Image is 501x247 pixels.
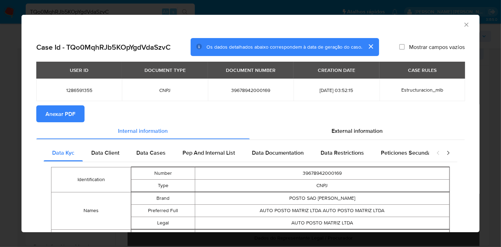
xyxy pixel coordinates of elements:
span: 1286591355 [45,87,113,93]
h2: Case Id - TQo0MqhRJb5KOpYgdVdaSzvC [36,42,171,51]
td: Names [51,192,131,229]
span: [DATE] 03:52:15 [302,87,371,93]
input: Mostrar campos vazios [399,44,405,50]
td: Type [131,179,195,192]
span: Data Cases [136,149,166,157]
div: DOCUMENT NUMBER [222,64,280,76]
div: USER ID [66,64,93,76]
td: AUTO POSTO MATRIZ LTDA [195,217,449,229]
button: Fechar a janela [463,21,469,27]
td: Identification [51,167,131,192]
td: AUTO POSTO MATRIZ LTDA AUTO POSTO MATRIZ LTDA [195,204,449,217]
span: Anexar PDF [45,106,75,122]
span: Internal information [118,126,168,135]
td: CNPJ [195,179,449,192]
td: Legal [131,217,195,229]
span: CNPJ [130,87,199,93]
div: CREATION DATE [314,64,359,76]
button: Anexar PDF [36,105,85,122]
td: Number [131,167,195,179]
td: Brand [131,192,195,204]
span: Mostrar campos vazios [409,43,465,50]
div: CASE RULES [404,64,441,76]
span: 39678942000169 [216,87,285,93]
div: closure-recommendation-modal [21,15,480,232]
span: Data Kyc [52,149,74,157]
td: 4731800 [195,229,449,242]
td: POSTO SAO [PERSON_NAME] [195,192,449,204]
span: External information [332,126,383,135]
span: Data Client [91,149,119,157]
span: Data Restrictions [321,149,364,157]
td: Code [131,229,195,242]
button: cerrar [362,38,379,55]
div: Detailed internal info [44,144,429,161]
span: Os dados detalhados abaixo correspondem à data de geração do caso. [206,43,362,50]
span: Data Documentation [252,149,304,157]
div: DOCUMENT TYPE [140,64,190,76]
td: Preferred Full [131,204,195,217]
div: Detailed info [36,122,465,139]
td: 39678942000169 [195,167,449,179]
span: Pep And Internal List [183,149,235,157]
span: Peticiones Secundarias [381,149,440,157]
span: Estructuracion_mlb [401,86,443,93]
